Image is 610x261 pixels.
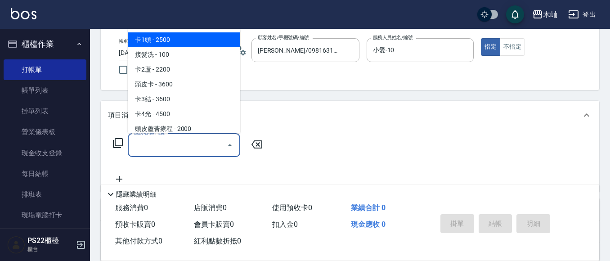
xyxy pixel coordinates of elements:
[4,184,86,205] a: 排班表
[128,47,240,62] span: 接髮洗 - 100
[543,9,557,20] div: 木屾
[115,237,162,245] span: 其他付款方式 0
[272,203,312,212] span: 使用預收卡 0
[27,236,73,245] h5: PS22櫃檯
[481,38,500,56] button: 指定
[128,77,240,92] span: 頭皮卡 - 3600
[194,220,234,229] span: 會員卡販賣 0
[116,190,157,199] p: 隱藏業績明細
[4,80,86,101] a: 帳單列表
[128,62,240,77] span: 卡2蘆 - 2200
[4,59,86,80] a: 打帳單
[119,38,138,45] label: 帳單日期
[101,101,599,130] div: 項目消費
[4,163,86,184] a: 每日結帳
[128,121,240,136] span: 頭皮蘆薈療程 - 2000
[11,8,36,19] img: Logo
[351,220,386,229] span: 現金應收 0
[194,237,241,245] span: 紅利點數折抵 0
[373,34,413,41] label: 服務人員姓名/編號
[223,138,237,153] button: Close
[115,220,155,229] span: 預收卡販賣 0
[258,34,309,41] label: 顧客姓名/手機號碼/編號
[128,107,240,121] span: 卡4光 - 4500
[500,38,525,56] button: 不指定
[565,6,599,23] button: 登出
[128,32,240,47] span: 卡1頭 - 2500
[351,203,386,212] span: 業績合計 0
[529,5,561,24] button: 木屾
[506,5,524,23] button: save
[119,45,206,60] input: YYYY/MM/DD hh:mm
[108,111,135,120] p: 項目消費
[4,205,86,225] a: 現場電腦打卡
[115,203,148,212] span: 服務消費 0
[272,220,298,229] span: 扣入金 0
[4,143,86,163] a: 現金收支登錄
[27,245,73,253] p: 櫃台
[4,121,86,142] a: 營業儀表板
[194,203,227,212] span: 店販消費 0
[4,101,86,121] a: 掛單列表
[7,236,25,254] img: Person
[128,92,240,107] span: 卡3結 - 3600
[4,32,86,56] button: 櫃檯作業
